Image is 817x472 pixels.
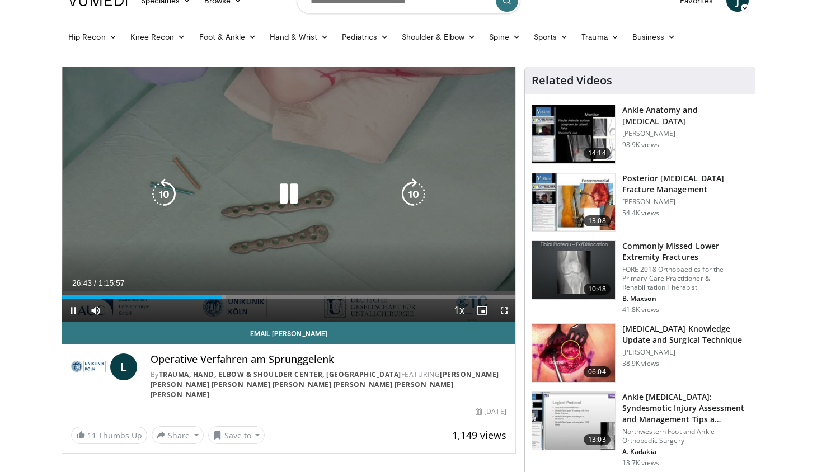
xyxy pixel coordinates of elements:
[94,279,96,287] span: /
[584,434,611,445] span: 13:03
[448,299,471,322] button: Playback Rate
[493,299,515,322] button: Fullscreen
[87,430,96,441] span: 11
[622,323,748,346] h3: [MEDICAL_DATA] Knowledge Update and Surgical Technique
[532,324,615,382] img: XzOTlMlQSGUnbGTX4xMDoxOjBzMTt2bJ.150x105_q85_crop-smart_upscale.jpg
[212,380,271,389] a: [PERSON_NAME]
[62,67,515,322] video-js: Video Player
[622,359,659,368] p: 38.9K views
[263,26,335,48] a: Hand & Wrist
[151,390,210,399] a: [PERSON_NAME]
[159,370,401,379] a: Trauma, Hand, Elbow & Shoulder Center, [GEOGRAPHIC_DATA]
[84,299,107,322] button: Mute
[452,428,506,442] span: 1,149 views
[62,299,84,322] button: Pause
[622,391,748,425] h3: Ankle [MEDICAL_DATA]: Syndesmotic Injury Assessment and Management Tips a…
[532,74,612,87] h4: Related Videos
[622,427,748,445] p: Northwestern Foot and Ankle Orthopedic Surgery
[151,353,506,366] h4: Operative Verfahren am Sprunggelenk
[482,26,527,48] a: Spine
[622,447,748,456] p: A. Kadakia
[622,348,748,357] p: [PERSON_NAME]
[622,173,748,195] h3: Posterior [MEDICAL_DATA] Fracture Management
[622,105,748,127] h3: Ankle Anatomy and [MEDICAL_DATA]
[72,279,92,287] span: 26:43
[476,407,506,417] div: [DATE]
[110,353,137,380] a: L
[532,240,748,314] a: 10:48 Commonly Missed Lower Extremity Fractures FORE 2018 Orthopaedics for the Primary Care Pract...
[532,392,615,450] img: 476a2f31-7f3f-4e9d-9d33-f87c8a4a8783.150x105_q85_crop-smart_upscale.jpg
[395,26,482,48] a: Shoulder & Elbow
[584,215,611,226] span: 13:08
[575,26,626,48] a: Trauma
[62,295,515,299] div: Progress Bar
[584,148,611,159] span: 14:14
[622,294,748,303] p: B. Maxson
[622,197,748,206] p: [PERSON_NAME]
[71,427,147,444] a: 11 Thumbs Up
[584,284,611,295] span: 10:48
[622,265,748,292] p: FORE 2018 Orthopaedics for the Primary Care Practitioner & Rehabilitation Therapist
[395,380,454,389] a: [PERSON_NAME]
[584,366,611,377] span: 06:04
[71,353,106,380] img: Trauma, Hand, Elbow & Shoulder Center, University Hospital of Cologne
[151,370,499,389] a: [PERSON_NAME] [PERSON_NAME]
[626,26,683,48] a: Business
[151,370,506,400] div: By FEATURING , , , , ,
[532,173,615,232] img: 50e07c4d-707f-48cd-824d-a6044cd0d074.150x105_q85_crop-smart_upscale.jpg
[532,391,748,468] a: 13:03 Ankle [MEDICAL_DATA]: Syndesmotic Injury Assessment and Management Tips a… Northwestern Foo...
[532,323,748,383] a: 06:04 [MEDICAL_DATA] Knowledge Update and Surgical Technique [PERSON_NAME] 38.9K views
[124,26,192,48] a: Knee Recon
[622,209,659,218] p: 54.4K views
[334,380,393,389] a: [PERSON_NAME]
[335,26,395,48] a: Pediatrics
[192,26,264,48] a: Foot & Ankle
[471,299,493,322] button: Enable picture-in-picture mode
[98,279,125,287] span: 1:15:57
[622,459,659,468] p: 13.7K views
[532,241,615,299] img: 4aa379b6-386c-4fb5-93ee-de5617843a87.150x105_q85_crop-smart_upscale.jpg
[532,105,748,164] a: 14:14 Ankle Anatomy and [MEDICAL_DATA] [PERSON_NAME] 98.9K views
[622,305,659,314] p: 41.8K views
[622,240,748,263] h3: Commonly Missed Lower Extremity Fractures
[152,426,204,444] button: Share
[208,426,265,444] button: Save to
[62,26,124,48] a: Hip Recon
[273,380,332,389] a: [PERSON_NAME]
[622,140,659,149] p: 98.9K views
[527,26,575,48] a: Sports
[532,105,615,163] img: d079e22e-f623-40f6-8657-94e85635e1da.150x105_q85_crop-smart_upscale.jpg
[62,322,515,344] a: Email [PERSON_NAME]
[622,129,748,138] p: [PERSON_NAME]
[532,173,748,232] a: 13:08 Posterior [MEDICAL_DATA] Fracture Management [PERSON_NAME] 54.4K views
